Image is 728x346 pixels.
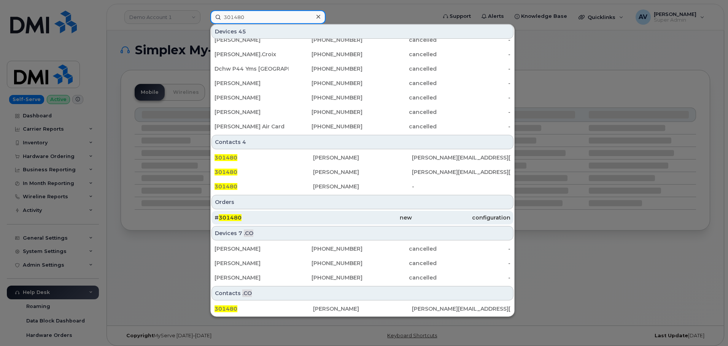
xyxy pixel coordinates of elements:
div: [PHONE_NUMBER] [289,245,363,253]
a: 301480[PERSON_NAME][PERSON_NAME][EMAIL_ADDRESS][PERSON_NAME][DOMAIN_NAME] [211,165,513,179]
a: [PERSON_NAME] Air Card[PHONE_NUMBER]cancelled- [211,120,513,133]
div: [PERSON_NAME][EMAIL_ADDRESS][PERSON_NAME][DOMAIN_NAME] [412,168,510,176]
a: [PERSON_NAME][PHONE_NUMBER]cancelled- [211,91,513,104]
div: cancelled [362,259,437,267]
div: [PERSON_NAME] [215,245,289,253]
div: Devices [211,226,513,240]
div: [PHONE_NUMBER] [289,259,363,267]
a: [PERSON_NAME][PHONE_NUMBER]cancelled- [211,33,513,47]
div: [PERSON_NAME][EMAIL_ADDRESS][PERSON_NAME][DOMAIN_NAME] [412,305,510,313]
div: cancelled [362,36,437,44]
div: [PERSON_NAME] [313,154,412,161]
div: Dchw P44 Yms [GEOGRAPHIC_DATA] [215,65,289,73]
span: .CO [242,289,252,297]
div: [PHONE_NUMBER] [289,94,363,101]
a: [PERSON_NAME].Croix[PHONE_NUMBER]cancelled- [211,47,513,61]
span: 301480 [219,214,242,221]
div: [PERSON_NAME] Air Card [215,123,289,130]
div: - [437,94,511,101]
div: new [313,214,412,221]
a: [PERSON_NAME][PHONE_NUMBER]cancelled- [211,256,513,270]
span: 301480 [215,305,237,312]
div: cancelled [362,108,437,116]
div: [PERSON_NAME] [215,36,289,44]
div: [PERSON_NAME] [313,183,412,190]
a: [PERSON_NAME][PHONE_NUMBER]cancelled- [211,76,513,90]
div: - [437,65,511,73]
div: [PHONE_NUMBER] [289,51,363,58]
div: [PHONE_NUMBER] [289,36,363,44]
div: cancelled [362,274,437,281]
a: [PERSON_NAME][PHONE_NUMBER]cancelled- [211,242,513,256]
div: [PERSON_NAME] [215,259,289,267]
div: [PERSON_NAME] [215,108,289,116]
div: cancelled [362,94,437,101]
div: Devices [211,24,513,39]
div: cancelled [362,123,437,130]
span: 301480 [215,154,237,161]
a: [PERSON_NAME][PHONE_NUMBER]cancelled- [211,271,513,284]
div: - [437,245,511,253]
div: [PHONE_NUMBER] [289,65,363,73]
div: cancelled [362,51,437,58]
a: [PERSON_NAME][PHONE_NUMBER]cancelled- [211,105,513,119]
span: 301480 [215,183,237,190]
div: - [412,183,510,190]
div: - [437,259,511,267]
div: cancelled [362,79,437,87]
span: .CO [244,229,253,237]
div: - [437,36,511,44]
a: 301480[PERSON_NAME][PERSON_NAME][EMAIL_ADDRESS][PERSON_NAME][DOMAIN_NAME] [211,302,513,316]
a: #301480newconfiguration [211,211,513,224]
div: - [437,108,511,116]
a: 301480[PERSON_NAME]- [211,180,513,193]
div: Orders [211,195,513,209]
div: # [215,214,313,221]
div: [PERSON_NAME] [215,79,289,87]
div: - [437,123,511,130]
div: [PERSON_NAME] [215,274,289,281]
div: - [437,79,511,87]
div: Contacts [211,286,513,300]
span: 301480 [215,169,237,175]
div: - [437,51,511,58]
div: [PERSON_NAME].Croix [215,51,289,58]
div: [PERSON_NAME][EMAIL_ADDRESS][PERSON_NAME][DOMAIN_NAME] [412,154,510,161]
div: cancelled [362,65,437,73]
div: [PHONE_NUMBER] [289,274,363,281]
div: - [437,274,511,281]
div: [PERSON_NAME] [313,168,412,176]
div: [PHONE_NUMBER] [289,79,363,87]
span: 4 [242,138,246,146]
div: [PERSON_NAME] [313,305,412,313]
div: Contacts [211,135,513,149]
div: [PHONE_NUMBER] [289,108,363,116]
div: configuration [412,214,510,221]
div: [PHONE_NUMBER] [289,123,363,130]
a: 301480[PERSON_NAME][PERSON_NAME][EMAIL_ADDRESS][PERSON_NAME][DOMAIN_NAME] [211,151,513,164]
div: cancelled [362,245,437,253]
a: Dchw P44 Yms [GEOGRAPHIC_DATA][PHONE_NUMBER]cancelled- [211,62,513,76]
span: 45 [238,28,246,35]
div: [PERSON_NAME] [215,94,289,101]
span: 7 [238,229,242,237]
